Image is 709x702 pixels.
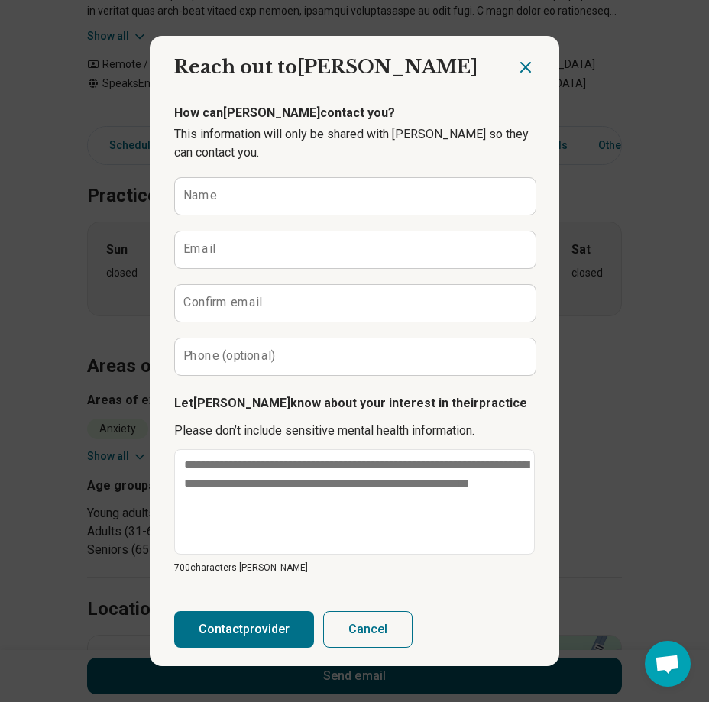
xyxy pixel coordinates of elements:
p: 700 characters [PERSON_NAME] [174,561,535,574]
p: This information will only be shared with [PERSON_NAME] so they can contact you. [174,125,535,162]
label: Confirm email [183,296,262,309]
label: Email [183,243,215,255]
button: Close dialog [516,58,535,76]
p: Please don’t include sensitive mental health information. [174,422,535,440]
p: How can [PERSON_NAME] contact you? [174,104,535,122]
label: Phone (optional) [183,350,276,362]
button: Cancel [323,611,413,648]
label: Name [183,189,217,202]
span: Reach out to [PERSON_NAME] [174,56,478,78]
button: Contactprovider [174,611,314,648]
p: Let [PERSON_NAME] know about your interest in their practice [174,394,535,412]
